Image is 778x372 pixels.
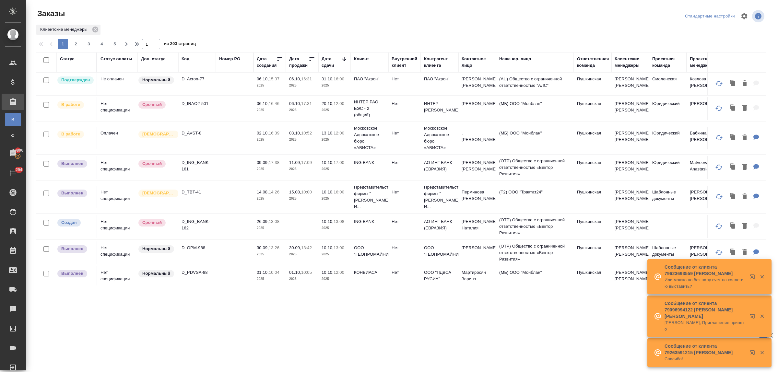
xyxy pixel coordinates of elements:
[182,159,213,172] p: D_ING_BANK-161
[61,101,80,108] p: В работе
[496,97,574,120] td: (МБ) ООО "Монблан"
[392,76,418,82] p: Нет
[334,219,344,224] p: 13:08
[71,41,81,47] span: 2
[611,241,649,264] td: [PERSON_NAME] [PERSON_NAME]
[269,245,279,250] p: 13:26
[577,56,609,69] div: Ответственная команда
[334,190,344,194] p: 16:00
[424,159,455,172] p: АО ИНГ БАНК (ЕВРАЗИЯ)
[142,190,175,196] p: [DEMOGRAPHIC_DATA]
[12,167,26,173] span: 294
[649,127,687,149] td: Юридический
[458,127,496,149] td: . [PERSON_NAME]
[496,214,574,239] td: (OTP) Общество с ограниченной ответственностью «Вектор Развития»
[301,76,312,81] p: 16:31
[458,215,496,238] td: [PERSON_NAME] Наталия
[649,241,687,264] td: Шаблонные документы
[322,219,334,224] p: 10.10,
[289,82,315,89] p: 2025
[458,156,496,179] td: [PERSON_NAME] [PERSON_NAME]
[289,131,301,135] p: 03.10,
[574,215,611,238] td: Пушкинская
[737,8,752,24] span: Настроить таблицу
[257,166,283,172] p: 2025
[289,136,315,143] p: 2025
[257,195,283,202] p: 2025
[739,131,750,145] button: Удалить
[301,131,312,135] p: 10:52
[727,77,739,90] button: Клонировать
[301,101,312,106] p: 17:31
[354,159,385,166] p: ING BANK
[182,130,213,136] p: D_AVST-8
[141,56,166,62] div: Доп. статус
[269,219,279,224] p: 13:08
[711,100,727,116] button: Обновить
[322,225,348,231] p: 2025
[665,320,746,332] p: [PERSON_NAME], Приглашение принято
[138,159,175,168] div: Выставляется автоматически, если на указанный объем услуг необходимо больше времени в стандартном...
[322,101,334,106] p: 20.10,
[392,130,418,136] p: Нет
[746,310,761,325] button: Открыть в новой вкладке
[727,190,739,203] button: Клонировать
[138,245,175,253] div: Статус по умолчанию для стандартных заказов
[687,97,724,120] td: [PERSON_NAME]
[60,56,75,62] div: Статус
[269,160,279,165] p: 17:38
[110,39,120,49] button: 5
[711,159,727,175] button: Обновить
[289,190,301,194] p: 15.08,
[739,102,750,115] button: Удалить
[257,276,283,282] p: 2025
[424,100,455,113] p: ИНТЕР [PERSON_NAME]
[5,129,21,142] a: Ф
[746,346,761,362] button: Открыть в новой вкладке
[257,101,269,106] p: 06.10,
[458,97,496,120] td: [PERSON_NAME]
[8,116,18,123] span: В
[182,218,213,231] p: D_ING_BANK-162
[458,241,496,264] td: [PERSON_NAME]
[727,131,739,145] button: Клонировать
[289,166,315,172] p: 2025
[257,107,283,113] p: 2025
[462,56,493,69] div: Контактное лицо
[289,251,315,258] p: 2025
[354,269,385,276] p: КОНВИАСА
[110,41,120,47] span: 5
[739,77,750,90] button: Удалить
[301,245,312,250] p: 13:42
[649,186,687,208] td: Шаблонные документы
[687,241,724,264] td: [PERSON_NAME] [PERSON_NAME]
[334,160,344,165] p: 17:00
[322,195,348,202] p: 2025
[746,270,761,286] button: Открыть в новой вкладке
[8,133,18,139] span: Ф
[354,184,385,210] p: Представительство фирмы "[PERSON_NAME] И...
[142,160,162,167] p: Срочный
[687,73,724,95] td: Козлова [PERSON_NAME]
[257,160,269,165] p: 09.09,
[322,82,348,89] p: 2025
[574,241,611,264] td: Пушкинская
[334,131,344,135] p: 12:00
[257,56,277,69] div: Дата создания
[496,73,574,95] td: (AU) Общество с ограниченной ответственностью "АЛС"
[57,218,93,227] div: Выставляется автоматически при создании заказа
[2,145,24,162] a: 19806
[97,215,138,238] td: Нет спецификации
[496,155,574,180] td: (OTP) Общество с ограниченной ответственностью «Вектор Развития»
[57,100,93,109] div: Выставляет ПМ после принятия заказа от КМа
[392,159,418,166] p: Нет
[138,130,175,139] div: Выставляется автоматически для первых 3 заказов нового контактного лица. Особое внимание
[8,147,27,154] span: 19806
[142,270,170,277] p: Нормальный
[392,269,418,276] p: Нет
[97,39,107,49] button: 4
[683,11,737,21] div: split button
[61,131,80,137] p: В работе
[322,56,341,69] div: Дата сдачи
[289,56,309,69] div: Дата продажи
